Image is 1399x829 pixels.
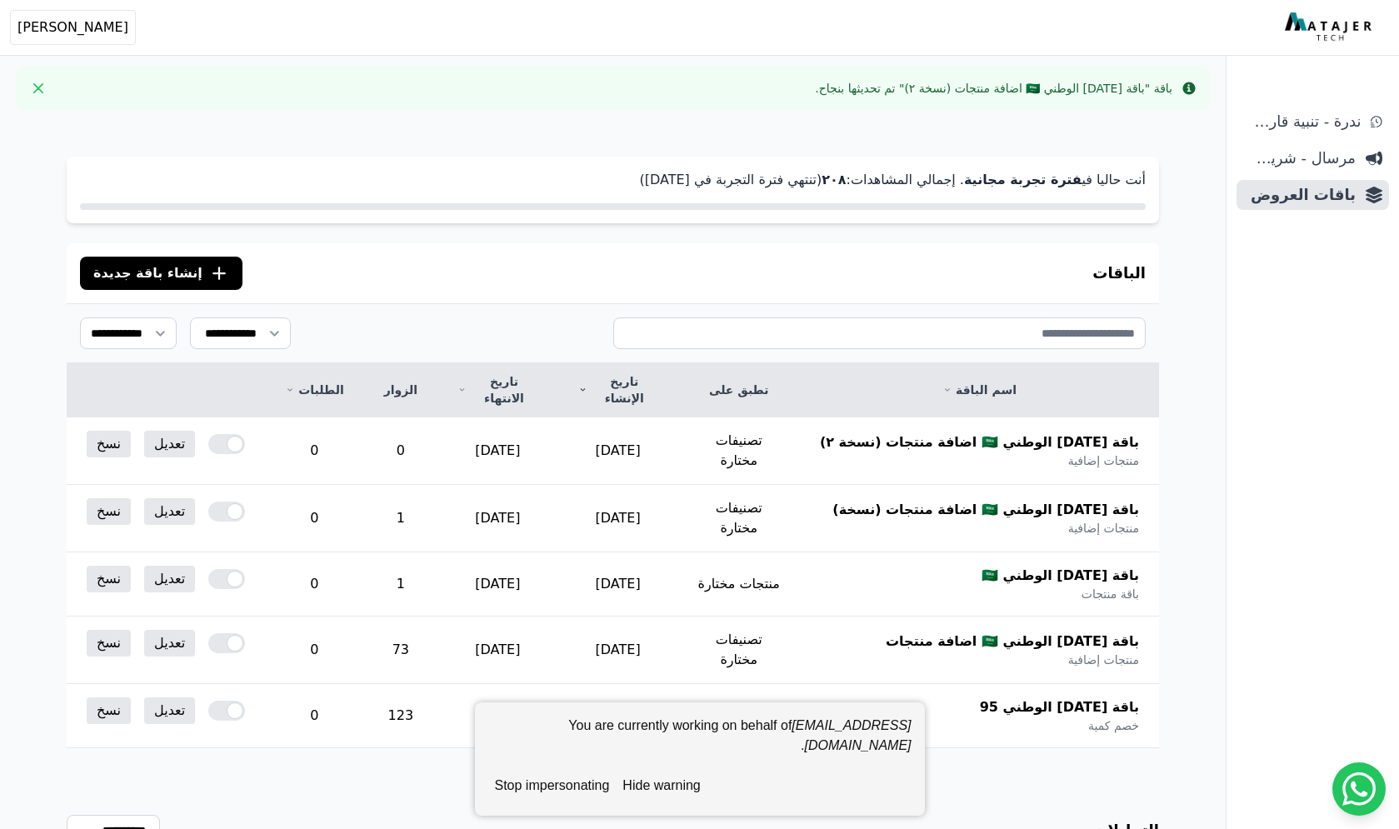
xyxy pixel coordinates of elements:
a: تاريخ الإنشاء [578,373,658,407]
td: 0 [265,485,363,552]
td: 0 [265,417,363,485]
td: [DATE] [437,617,558,684]
button: [PERSON_NAME] [10,10,136,45]
span: باقات العروض [1243,183,1356,207]
td: تصنيفات مختارة [678,417,800,485]
em: [EMAIL_ADDRESS][DOMAIN_NAME] [792,718,911,752]
a: تعديل [144,431,195,457]
span: باقة [DATE] الوطني 🇸🇦 اضافة منتجات (نسخة) [832,500,1139,520]
span: مرسال - شريط دعاية [1243,147,1356,170]
td: [DATE] [437,552,558,617]
td: [DATE] [558,417,678,485]
button: hide warning [616,769,707,802]
button: Close [25,75,52,102]
span: منتجات إضافية [1068,452,1139,469]
td: [DATE] [558,617,678,684]
a: تعديل [144,630,195,657]
a: تاريخ الانتهاء [457,373,538,407]
span: باقة [DATE] الوطني 🇸🇦 اضافة منتجات (نسخة ٢) [820,432,1139,452]
td: [DATE] [558,684,678,748]
p: أنت حاليا في . إجمالي المشاهدات: (تنتهي فترة التجربة في [DATE]) [80,170,1146,190]
img: MatajerTech Logo [1285,12,1376,42]
button: إنشاء باقة جديدة [80,257,242,290]
td: منتجات مختارة [678,552,800,617]
a: نسخ [87,630,131,657]
button: stop impersonating [488,769,617,802]
a: تعديل [144,498,195,525]
th: الزوار [364,363,437,417]
td: [DATE] [437,684,558,748]
td: [DATE] [558,485,678,552]
td: كل المنتجات [678,684,800,748]
td: 1 [364,485,437,552]
span: منتجات إضافية [1068,520,1139,537]
td: 1 [364,552,437,617]
th: تطبق على [678,363,800,417]
span: إنشاء باقة جديدة [93,263,202,283]
span: باقة [DATE] الوطني 95 [980,697,1139,717]
h3: الباقات [1092,262,1146,285]
div: You are currently working on behalf of . [488,716,912,769]
td: [DATE] [437,485,558,552]
td: تصنيفات مختارة [678,617,800,684]
td: [DATE] [558,552,678,617]
a: نسخ [87,566,131,592]
span: منتجات إضافية [1068,652,1139,668]
td: 73 [364,617,437,684]
a: اسم الباقة [820,382,1139,398]
strong: فترة تجربة مجانية [964,172,1082,187]
td: 0 [265,552,363,617]
a: تعديل [144,697,195,724]
span: باقة [DATE] الوطني 🇸🇦 [982,566,1139,586]
td: تصنيفات مختارة [678,485,800,552]
a: نسخ [87,697,131,724]
strong: ٢۰٨ [822,172,846,187]
td: [DATE] [437,417,558,485]
div: باقة "باقة [DATE] الوطني 🇸🇦 اضافة منتجات (نسخة ٢)" تم تحديثها بنجاح. [815,80,1172,97]
span: [PERSON_NAME] [17,17,128,37]
td: 0 [265,617,363,684]
a: نسخ [87,498,131,525]
td: 123 [364,684,437,748]
span: ندرة - تنبية قارب علي النفاذ [1243,110,1361,133]
span: باقة منتجات [1082,586,1139,602]
a: الطلبات [285,382,343,398]
span: باقة [DATE] الوطني 🇸🇦 اضافة منتجات [886,632,1139,652]
td: 0 [265,684,363,748]
span: خصم كمية [1088,717,1139,734]
td: 0 [364,417,437,485]
a: تعديل [144,566,195,592]
a: نسخ [87,431,131,457]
